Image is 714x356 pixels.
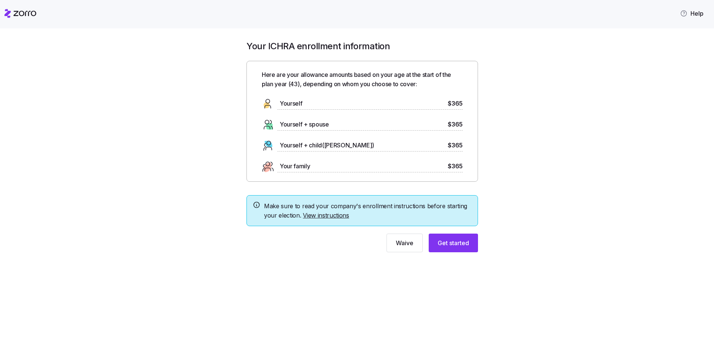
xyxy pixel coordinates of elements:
span: $365 [448,99,463,108]
span: Help [680,9,704,18]
button: Waive [387,234,423,252]
span: Get started [438,238,469,247]
span: Your family [280,162,310,171]
span: Here are your allowance amounts based on your age at the start of the plan year ( 43 ), depending... [262,70,463,89]
h1: Your ICHRA enrollment information [246,40,478,52]
span: $365 [448,120,463,129]
span: $365 [448,141,463,150]
a: View instructions [303,212,349,219]
button: Get started [429,234,478,252]
span: $365 [448,162,463,171]
span: Waive [396,238,413,247]
span: Yourself [280,99,302,108]
span: Yourself + spouse [280,120,329,129]
span: Yourself + child([PERSON_NAME]) [280,141,374,150]
button: Help [674,6,710,21]
span: Make sure to read your company's enrollment instructions before starting your election. [264,202,472,220]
